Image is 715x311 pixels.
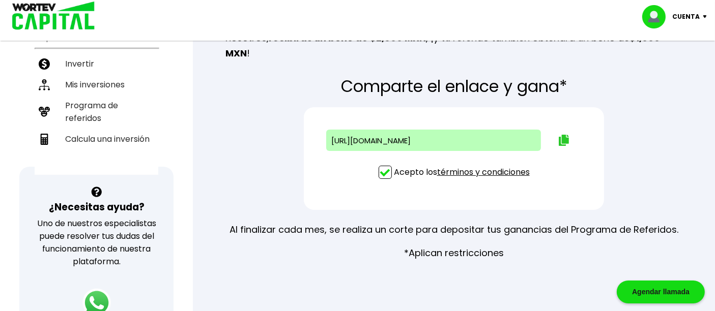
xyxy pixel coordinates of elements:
[39,134,50,145] img: calculadora-icon.17d418c4.svg
[404,245,504,261] p: *Aplican restricciones
[35,129,158,149] a: Calcula una inversión
[617,281,705,303] div: Agendar llamada
[437,166,530,178] a: términos y condiciones
[35,74,158,95] a: Mis inversiones
[230,222,678,237] p: Al finalizar cada mes, se realiza un corte para depositar tus ganancias del Programa de Referidos.
[49,200,145,214] h3: ¿Necesitas ayuda?
[341,77,567,95] p: Comparte el enlace y gana*
[35,53,158,74] a: Invertir
[39,79,50,90] img: inversiones-icon.6695dc30.svg
[700,15,714,18] img: icon-down
[35,26,158,175] ul: Capital
[35,95,158,129] a: Programa de referidos
[33,217,160,268] p: Uno de nuestros especialistas puede resolver tus dudas del funcionamiento de nuestra plataforma.
[39,58,50,70] img: invertir-icon.b3b967d7.svg
[673,9,700,24] p: Cuenta
[39,106,50,117] img: recomiendanos-icon.9b8e9327.svg
[642,5,673,28] img: profile-image
[394,166,530,178] p: Acepto los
